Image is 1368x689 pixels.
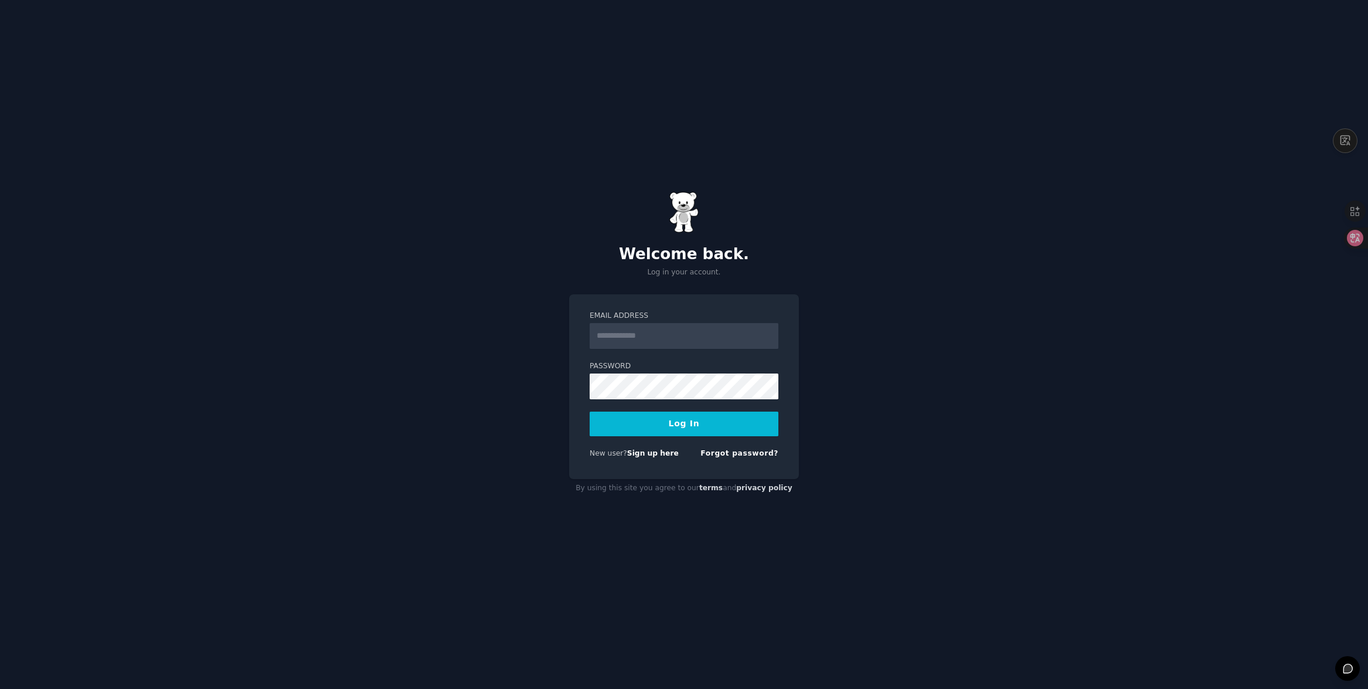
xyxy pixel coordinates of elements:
a: terms [699,484,723,492]
a: privacy policy [736,484,792,492]
img: Gummy Bear [669,192,699,233]
div: By using this site you agree to our and [569,479,799,498]
h2: Welcome back. [569,245,799,264]
a: Forgot password? [700,449,778,457]
button: Log In [590,412,778,436]
a: Sign up here [627,449,679,457]
span: New user? [590,449,627,457]
label: Password [590,361,778,372]
p: Log in your account. [569,267,799,278]
label: Email Address [590,311,778,321]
